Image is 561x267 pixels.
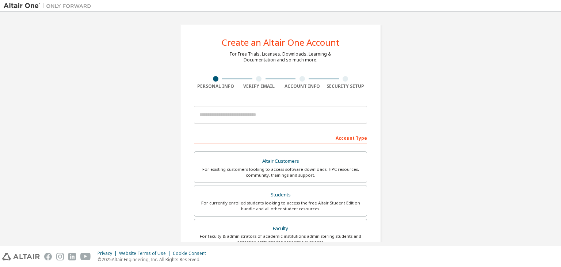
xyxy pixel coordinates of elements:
img: youtube.svg [80,253,91,260]
div: For Free Trials, Licenses, Downloads, Learning & Documentation and so much more. [230,51,331,63]
div: Personal Info [194,83,237,89]
div: Cookie Consent [173,251,210,256]
div: Faculty [199,223,362,234]
div: Security Setup [324,83,367,89]
div: Account Info [280,83,324,89]
img: facebook.svg [44,253,52,260]
div: For existing customers looking to access software downloads, HPC resources, community, trainings ... [199,166,362,178]
div: Account Type [194,132,367,143]
div: Students [199,190,362,200]
img: instagram.svg [56,253,64,260]
div: Privacy [98,251,119,256]
p: © 2025 Altair Engineering, Inc. All Rights Reserved. [98,256,210,263]
img: Altair One [4,2,95,10]
div: For faculty & administrators of academic institutions administering students and accessing softwa... [199,233,362,245]
div: For currently enrolled students looking to access the free Altair Student Edition bundle and all ... [199,200,362,212]
div: Create an Altair One Account [222,38,340,47]
div: Website Terms of Use [119,251,173,256]
img: altair_logo.svg [2,253,40,260]
img: linkedin.svg [68,253,76,260]
div: Verify Email [237,83,281,89]
div: Altair Customers [199,156,362,166]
